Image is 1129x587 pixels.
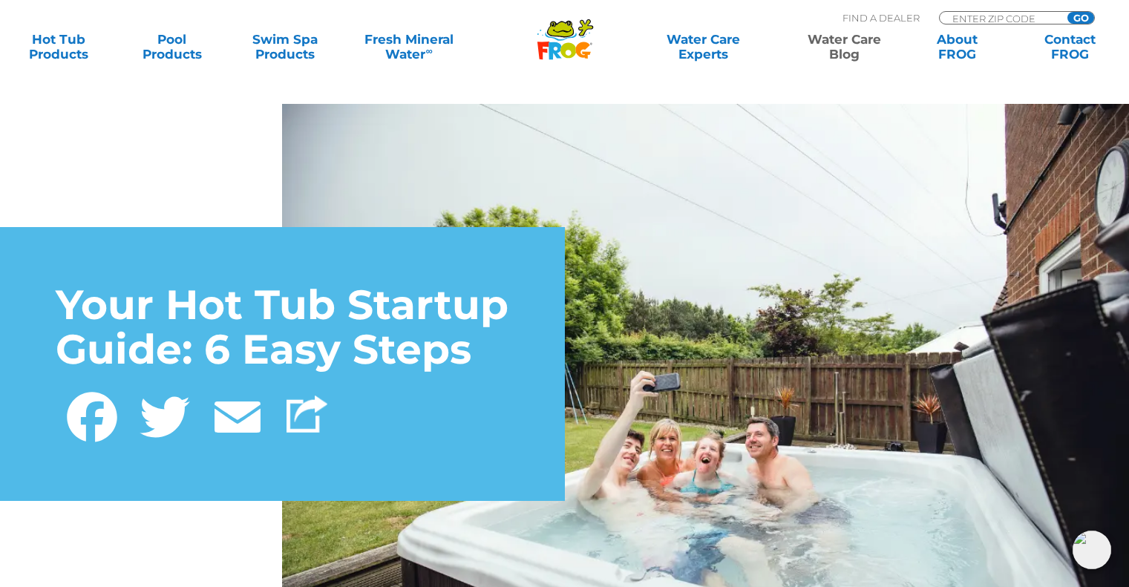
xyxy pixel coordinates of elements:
a: Fresh MineralWater∞ [354,32,464,62]
a: Hot TubProducts [15,32,102,62]
a: Water CareBlog [800,32,888,62]
img: Share [287,396,327,433]
a: Water CareExperts [632,32,775,62]
a: Swim SpaProducts [241,32,329,62]
p: Find A Dealer [842,11,920,24]
a: Twitter [128,384,201,445]
a: ContactFROG [1027,32,1114,62]
input: GO [1067,12,1094,24]
img: openIcon [1073,531,1111,569]
h1: Your Hot Tub Startup Guide: 6 Easy Steps [56,283,509,373]
input: Zip Code Form [951,12,1051,24]
a: PoolProducts [128,32,215,62]
sup: ∞ [425,45,432,56]
a: Facebook [56,384,128,445]
a: AboutFROG [913,32,1001,62]
a: Email [201,384,274,445]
